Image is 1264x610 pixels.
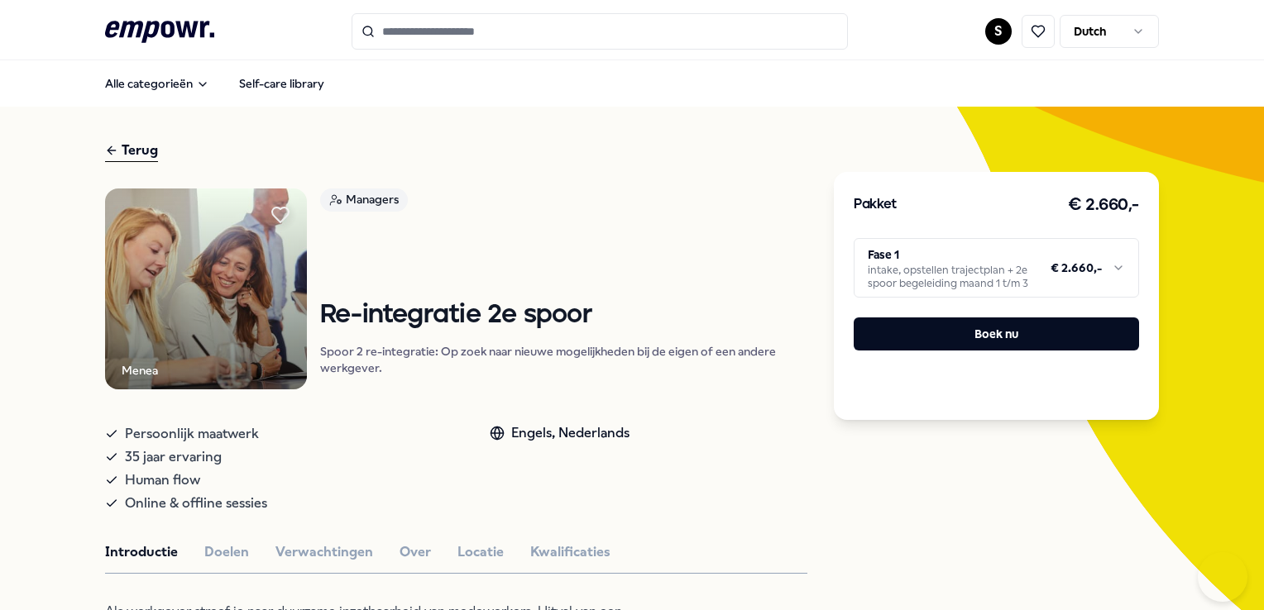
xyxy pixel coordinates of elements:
[92,67,338,100] nav: Main
[320,301,807,330] h1: Re-integratie 2e spoor
[352,13,848,50] input: Search for products, categories or subcategories
[320,343,807,376] p: Spoor 2 re-integratie: Op zoek naar nieuwe mogelijkheden bij de eigen of een andere werkgever.
[92,67,223,100] button: Alle categorieën
[457,541,504,563] button: Locatie
[400,541,431,563] button: Over
[125,422,259,446] span: Persoonlijk maatwerk
[122,361,158,379] div: Menea
[1198,552,1247,602] iframe: Help Scout Beacon - Open
[320,188,807,217] a: Managers
[125,469,200,492] span: Human flow
[985,18,1012,45] button: S
[105,188,307,390] img: Product Image
[275,541,373,563] button: Verwachtingen
[105,541,178,563] button: Introductie
[204,541,249,563] button: Doelen
[1068,192,1139,218] h3: € 2.660,-
[854,194,897,216] h3: Pakket
[530,541,610,563] button: Kwalificaties
[125,492,267,515] span: Online & offline sessies
[490,422,630,444] div: Engels, Nederlands
[854,317,1138,350] button: Boek nu
[320,188,408,212] div: Managers
[226,67,338,100] a: Self-care library
[125,446,222,469] span: 35 jaar ervaring
[105,140,158,162] div: Terug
